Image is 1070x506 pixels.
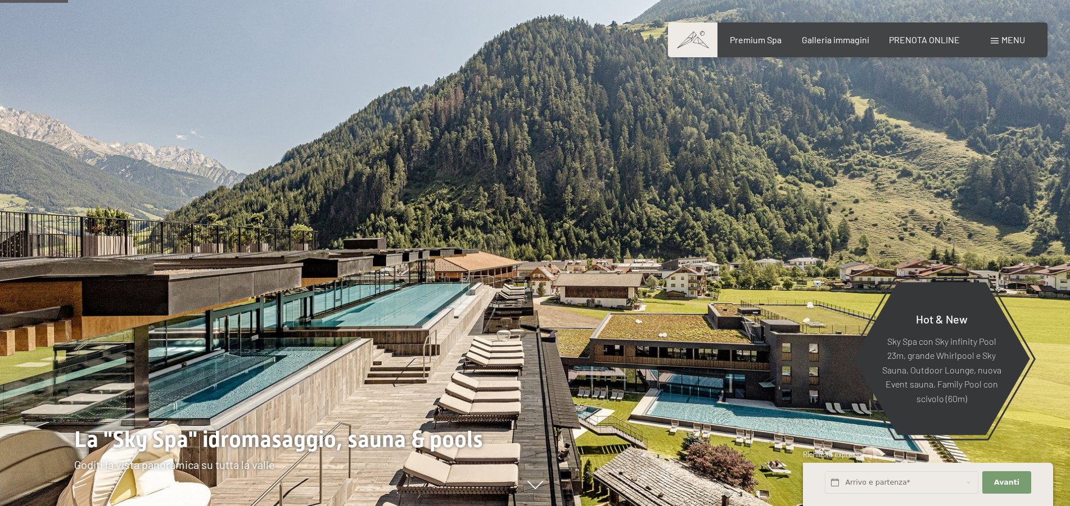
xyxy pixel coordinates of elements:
[802,34,869,45] a: Galleria immagini
[1001,34,1025,45] span: Menu
[852,281,1031,436] a: Hot & New Sky Spa con Sky infinity Pool 23m, grande Whirlpool e Sky Sauna, Outdoor Lounge, nuova ...
[994,477,1019,487] span: Avanti
[803,450,859,459] span: Richiesta express
[730,34,782,45] a: Premium Spa
[889,34,960,45] a: PRENOTA ONLINE
[881,334,1003,405] p: Sky Spa con Sky infinity Pool 23m, grande Whirlpool e Sky Sauna, Outdoor Lounge, nuova Event saun...
[982,471,1031,494] button: Avanti
[916,312,968,325] span: Hot & New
